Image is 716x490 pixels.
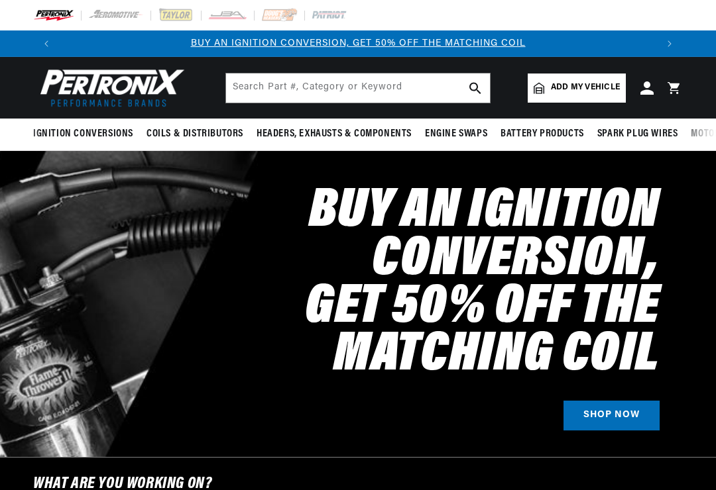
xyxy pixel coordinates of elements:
div: Announcement [60,36,656,51]
summary: Ignition Conversions [33,119,140,150]
summary: Spark Plug Wires [591,119,685,150]
button: Translation missing: en.sections.announcements.next_announcement [656,30,683,57]
summary: Engine Swaps [418,119,494,150]
span: Headers, Exhausts & Components [257,127,412,141]
a: Add my vehicle [528,73,626,103]
button: search button [461,73,490,103]
span: Engine Swaps [425,127,487,141]
summary: Battery Products [494,119,591,150]
a: BUY AN IGNITION CONVERSION, GET 50% OFF THE MATCHING COIL [191,38,526,48]
img: Pertronix [33,65,186,111]
span: Coils & Distributors [147,127,243,141]
span: Spark Plug Wires [597,127,678,141]
summary: Headers, Exhausts & Components [250,119,418,150]
span: Add my vehicle [551,81,620,94]
div: 1 of 3 [60,36,656,51]
summary: Coils & Distributors [140,119,250,150]
span: Battery Products [501,127,584,141]
h2: Buy an Ignition Conversion, Get 50% off the Matching Coil [93,188,660,379]
a: SHOP NOW [564,401,660,430]
input: Search Part #, Category or Keyword [226,73,490,103]
button: Translation missing: en.sections.announcements.previous_announcement [33,30,60,57]
span: Ignition Conversions [33,127,133,141]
